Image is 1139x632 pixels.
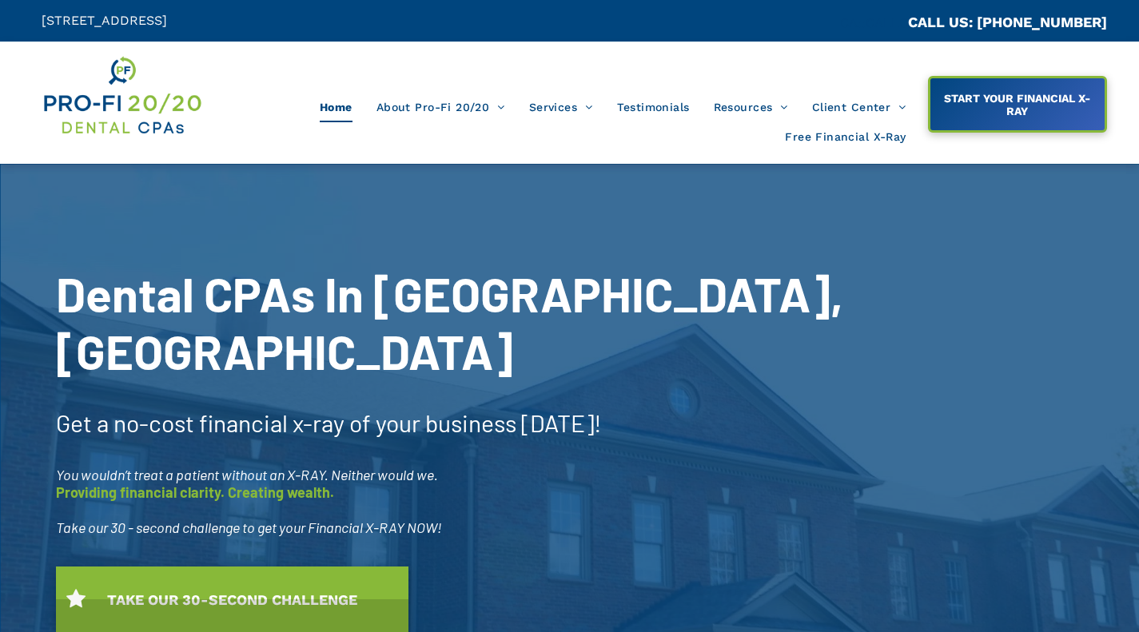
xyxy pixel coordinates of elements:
a: Client Center [800,92,918,122]
a: START YOUR FINANCIAL X-RAY [928,76,1107,133]
a: Services [517,92,605,122]
a: CALL US: [PHONE_NUMBER] [908,14,1107,30]
span: of your business [DATE]! [349,408,602,437]
a: Testimonials [605,92,702,122]
span: Get a [56,408,109,437]
span: Dental CPAs In [GEOGRAPHIC_DATA], [GEOGRAPHIC_DATA] [56,264,843,380]
a: Home [308,92,364,122]
a: TAKE OUR 30-SECOND CHALLENGE [56,566,408,632]
span: no-cost financial x-ray [114,408,344,437]
span: CA::CALLC [840,15,908,30]
span: Take our 30 - second challenge to get your Financial X-RAY NOW! [56,519,442,536]
span: [STREET_ADDRESS] [42,13,167,28]
a: Resources [702,92,800,122]
span: START YOUR FINANCIAL X-RAY [932,84,1103,125]
span: TAKE OUR 30-SECOND CHALLENGE [102,583,363,616]
span: Providing financial clarity. Creating wealth. [56,483,334,501]
img: Get Dental CPA Consulting, Bookkeeping, & Bank Loans [42,54,202,137]
span: You wouldn’t treat a patient without an X-RAY. Neither would we. [56,466,438,483]
a: About Pro-Fi 20/20 [364,92,517,122]
a: Free Financial X-Ray [773,122,918,153]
